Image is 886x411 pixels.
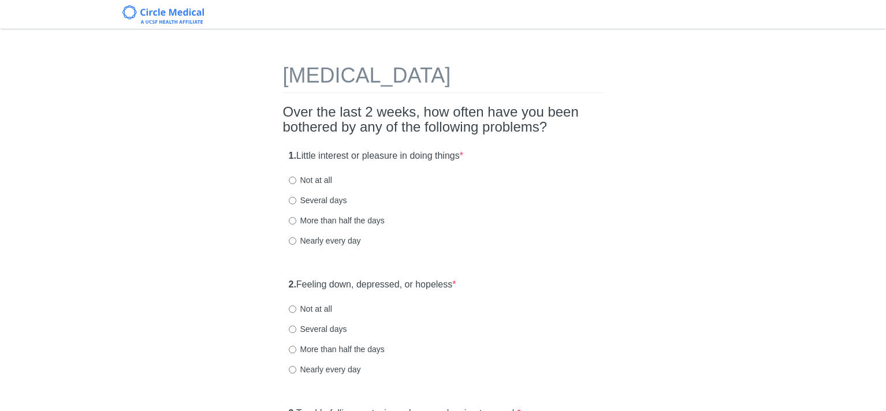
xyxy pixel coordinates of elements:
[122,5,204,24] img: Circle Medical Logo
[289,177,296,184] input: Not at all
[289,303,332,315] label: Not at all
[289,217,296,225] input: More than half the days
[289,343,385,355] label: More than half the days
[283,64,604,93] h1: [MEDICAL_DATA]
[289,366,296,373] input: Nearly every day
[289,174,332,186] label: Not at all
[289,197,296,204] input: Several days
[289,195,347,206] label: Several days
[289,151,296,160] strong: 1.
[289,326,296,333] input: Several days
[289,305,296,313] input: Not at all
[283,104,604,135] h2: Over the last 2 weeks, how often have you been bothered by any of the following problems?
[289,235,361,246] label: Nearly every day
[289,346,296,353] input: More than half the days
[289,215,385,226] label: More than half the days
[289,150,463,163] label: Little interest or pleasure in doing things
[289,323,347,335] label: Several days
[289,237,296,245] input: Nearly every day
[289,364,361,375] label: Nearly every day
[289,279,296,289] strong: 2.
[289,278,456,292] label: Feeling down, depressed, or hopeless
